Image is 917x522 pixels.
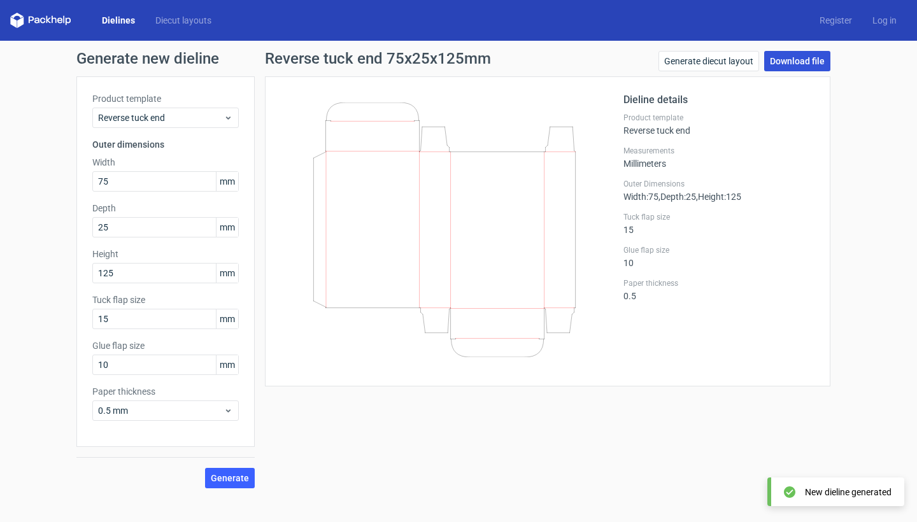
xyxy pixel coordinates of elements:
h1: Reverse tuck end 75x25x125mm [265,51,491,66]
span: , Depth : 25 [658,192,696,202]
label: Tuck flap size [623,212,814,222]
button: Generate [205,468,255,488]
div: 0.5 [623,278,814,301]
a: Register [809,14,862,27]
h2: Dieline details [623,92,814,108]
label: Measurements [623,146,814,156]
label: Height [92,248,239,260]
a: Dielines [92,14,145,27]
span: mm [216,218,238,237]
span: mm [216,172,238,191]
span: 0.5 mm [98,404,224,417]
label: Product template [623,113,814,123]
div: 15 [623,212,814,235]
label: Paper thickness [92,385,239,398]
label: Outer Dimensions [623,179,814,189]
span: Reverse tuck end [98,111,224,124]
h1: Generate new dieline [76,51,841,66]
label: Depth [92,202,239,215]
a: Diecut layouts [145,14,222,27]
label: Glue flap size [623,245,814,255]
label: Tuck flap size [92,293,239,306]
span: Width : 75 [623,192,658,202]
span: mm [216,309,238,328]
span: Generate [211,474,249,483]
h3: Outer dimensions [92,138,239,151]
a: Download file [764,51,830,71]
div: 10 [623,245,814,268]
label: Paper thickness [623,278,814,288]
span: mm [216,264,238,283]
label: Width [92,156,239,169]
label: Glue flap size [92,339,239,352]
div: Reverse tuck end [623,113,814,136]
span: , Height : 125 [696,192,741,202]
a: Generate diecut layout [658,51,759,71]
a: Log in [862,14,907,27]
span: mm [216,355,238,374]
div: New dieline generated [805,486,892,498]
label: Product template [92,92,239,105]
div: Millimeters [623,146,814,169]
